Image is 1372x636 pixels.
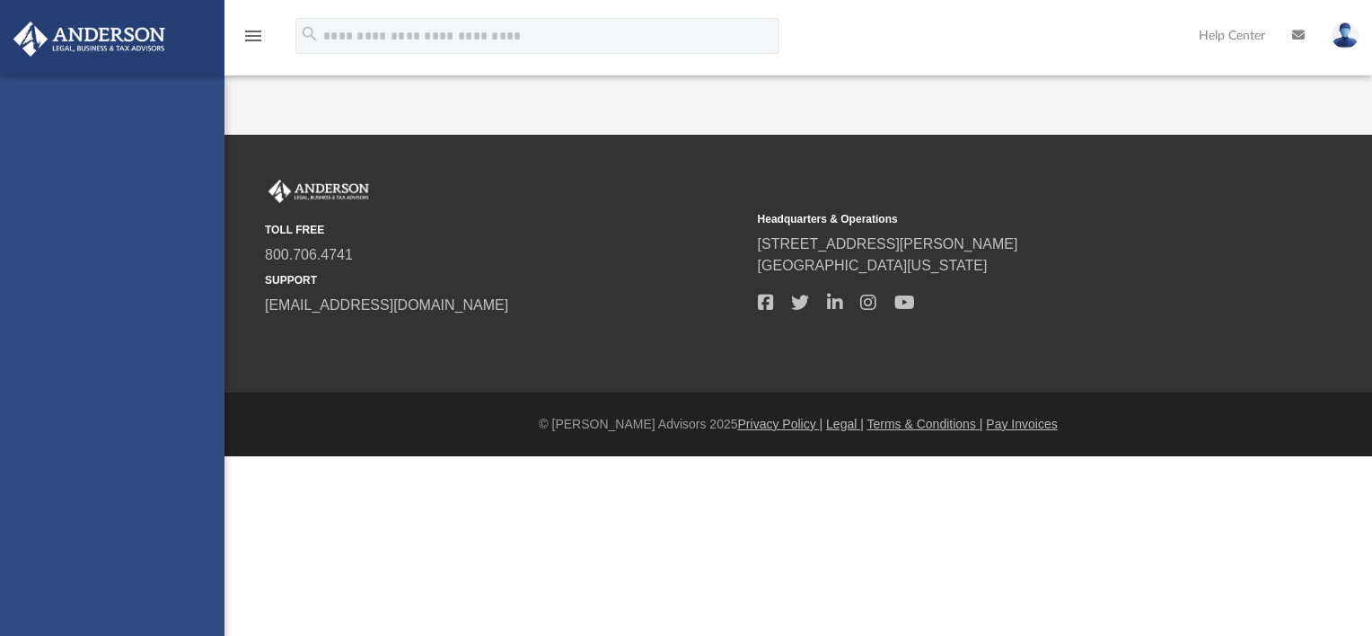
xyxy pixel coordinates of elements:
div: © [PERSON_NAME] Advisors 2025 [224,415,1372,434]
a: 800.706.4741 [265,247,353,262]
i: search [300,24,320,44]
a: menu [242,34,264,47]
img: Anderson Advisors Platinum Portal [8,22,171,57]
i: menu [242,25,264,47]
a: [EMAIL_ADDRESS][DOMAIN_NAME] [265,297,508,313]
img: User Pic [1332,22,1359,49]
small: TOLL FREE [265,222,745,238]
img: Anderson Advisors Platinum Portal [265,180,373,203]
small: Headquarters & Operations [758,211,1238,227]
small: SUPPORT [265,272,745,288]
a: [GEOGRAPHIC_DATA][US_STATE] [758,258,988,273]
a: Pay Invoices [986,417,1057,431]
a: [STREET_ADDRESS][PERSON_NAME] [758,236,1018,252]
a: Terms & Conditions | [867,417,983,431]
a: Legal | [826,417,864,431]
a: Privacy Policy | [738,417,823,431]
